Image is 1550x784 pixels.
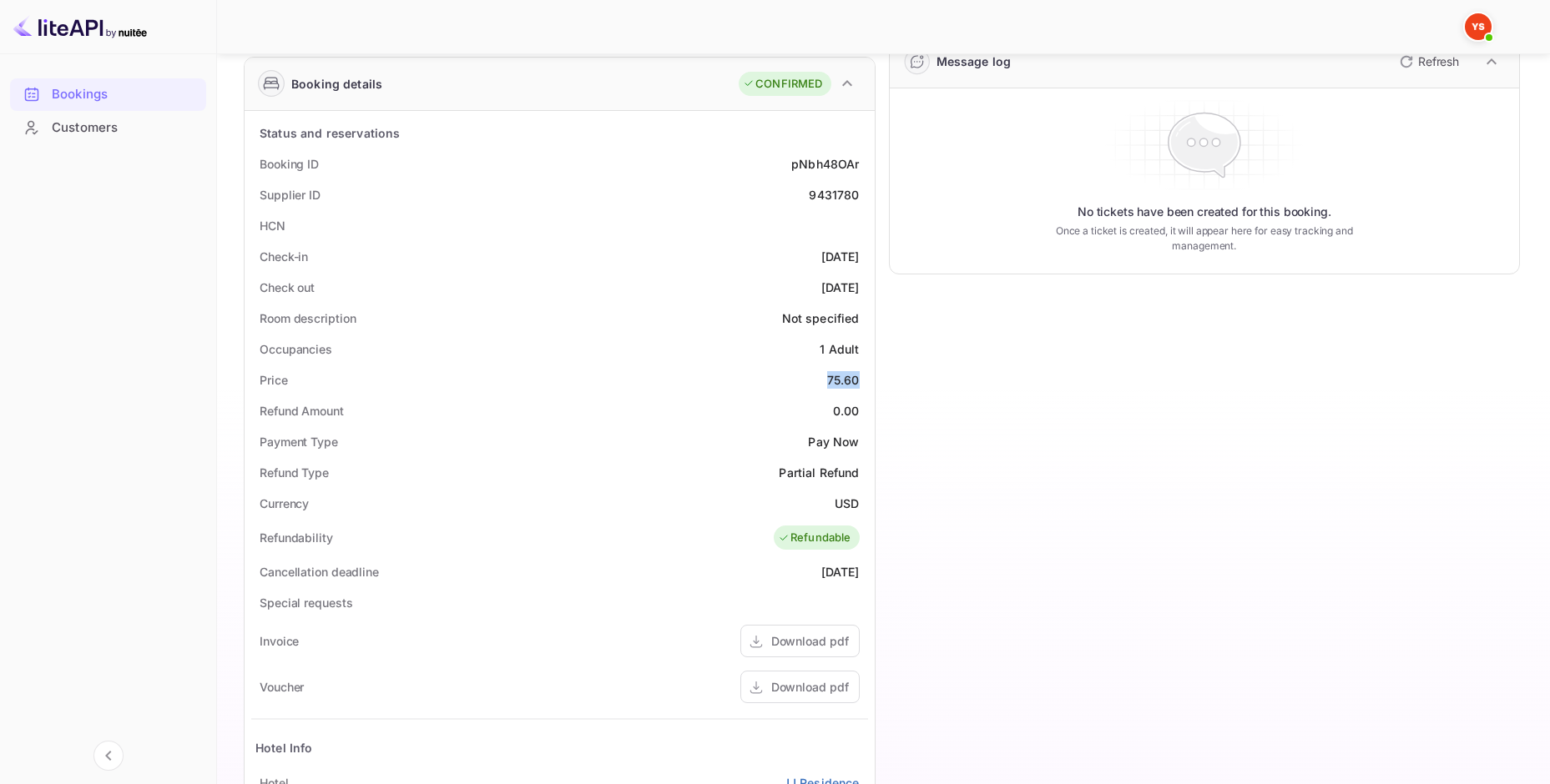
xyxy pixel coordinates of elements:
div: Refundable [778,530,851,546]
div: 9431780 [809,186,859,204]
div: Supplier ID [260,186,321,204]
div: Price [260,371,288,389]
div: 1 Adult [820,340,859,358]
div: CONFIRMED [743,76,822,93]
div: Partial Refund [779,464,859,481]
button: Collapse navigation [93,741,124,771]
div: Occupancies [260,340,332,358]
div: [DATE] [821,248,860,265]
div: Invoice [260,632,299,650]
p: Refresh [1418,53,1459,70]
div: Customers [10,112,206,144]
div: [DATE] [821,279,860,296]
div: Check-in [260,248,308,265]
div: Pay Now [808,433,859,450]
div: USD [835,495,859,512]
div: Refund Amount [260,402,344,420]
div: Refundability [260,529,333,546]
div: Booking details [291,75,382,93]
p: No tickets have been created for this booking. [1078,204,1331,220]
div: Not specified [782,309,860,327]
div: Download pdf [771,632,849,650]
div: Room description [260,309,356,327]
div: 75.60 [827,371,860,389]
div: Message log [937,53,1012,70]
a: Bookings [10,78,206,109]
img: Yandex Support [1465,13,1492,40]
div: Booking ID [260,155,319,173]
div: Voucher [260,678,304,696]
div: Cancellation deadline [260,563,379,580]
div: Bookings [52,85,198,104]
div: Download pdf [771,678,849,696]
div: Special requests [260,594,352,611]
div: Currency [260,495,309,512]
img: LiteAPI logo [13,13,147,40]
div: HCN [260,217,285,234]
div: [DATE] [821,563,860,580]
p: Once a ticket is created, it will appear here for easy tracking and management. [1035,224,1374,254]
div: Payment Type [260,433,338,450]
div: Check out [260,279,315,296]
div: Bookings [10,78,206,111]
div: Status and reservations [260,124,400,142]
div: Hotel Info [255,739,313,756]
div: pNbh48OAr [791,155,859,173]
div: Customers [52,118,198,138]
button: Refresh [1390,48,1466,75]
a: Customers [10,112,206,143]
div: Refund Type [260,464,329,481]
div: 0.00 [833,402,860,420]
